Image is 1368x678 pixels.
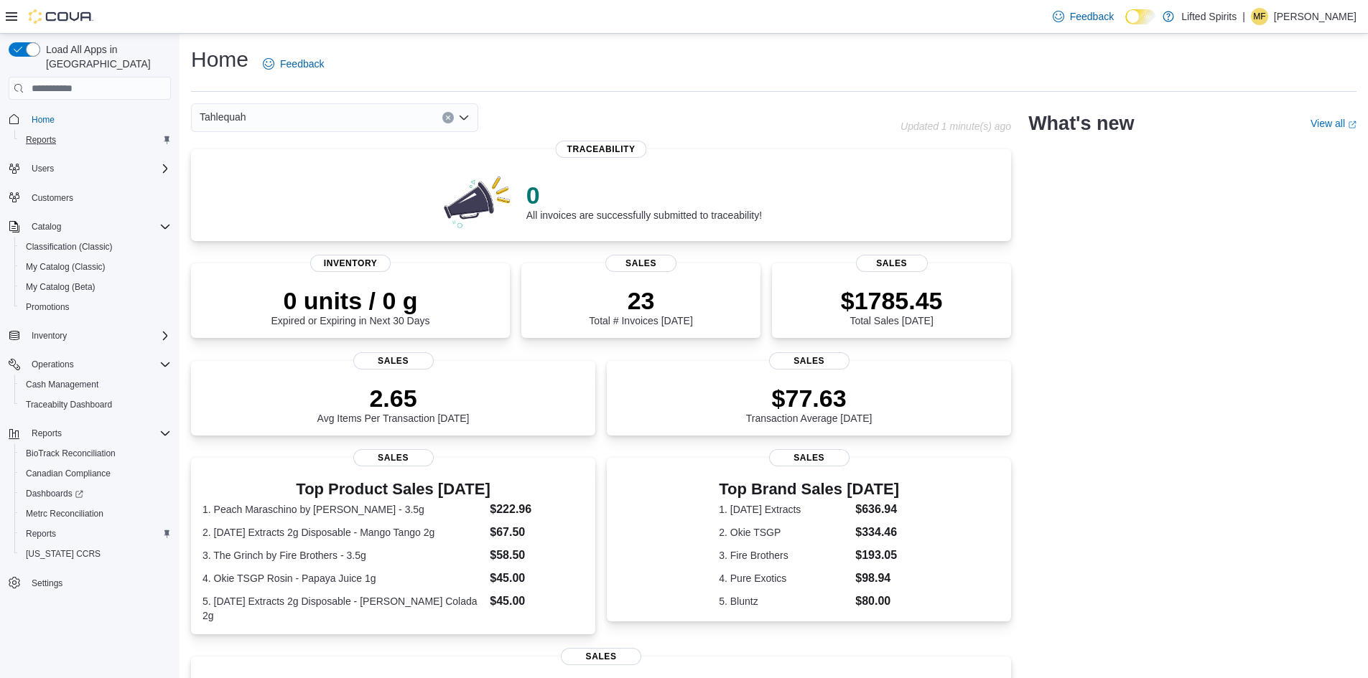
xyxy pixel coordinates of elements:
span: Sales [353,449,434,466]
button: Reports [14,524,177,544]
a: Customers [26,189,79,207]
div: Avg Items Per Transaction [DATE] [317,384,470,424]
button: [US_STATE] CCRS [14,544,177,564]
p: $1785.45 [841,286,943,315]
span: Cash Management [26,379,98,390]
a: Canadian Compliance [20,465,116,482]
img: 0 [440,172,515,230]
dd: $58.50 [490,547,584,564]
nav: Complex example [9,103,171,631]
dt: 3. Fire Brothers [719,548,850,562]
button: Promotions [14,297,177,317]
a: View allExternal link [1311,118,1357,129]
span: Operations [26,356,171,373]
span: Sales [605,255,677,272]
span: Feedback [1070,9,1114,24]
dd: $222.96 [490,501,584,518]
span: Sales [856,255,928,272]
button: Customers [3,187,177,208]
span: Operations [32,359,74,370]
dd: $80.00 [855,593,899,610]
button: Traceabilty Dashboard [14,395,177,415]
a: Promotions [20,298,75,316]
span: Inventory [26,327,171,344]
a: Dashboards [20,485,89,502]
span: BioTrack Reconciliation [20,445,171,462]
span: Home [26,110,171,128]
span: Canadian Compliance [26,468,111,479]
dt: 3. The Grinch by Fire Brothers - 3.5g [203,548,484,562]
span: MF [1253,8,1265,25]
a: Reports [20,525,62,542]
span: My Catalog (Classic) [20,258,171,276]
div: Transaction Average [DATE] [746,384,873,424]
button: Reports [14,130,177,150]
dt: 2. Okie TSGP [719,525,850,540]
span: BioTrack Reconciliation [26,448,116,459]
button: Inventory [3,326,177,346]
div: Total # Invoices [DATE] [589,286,692,326]
span: Reports [26,528,56,540]
span: Traceability [556,141,647,158]
input: Dark Mode [1125,9,1155,24]
dd: $98.94 [855,570,899,587]
span: Dark Mode [1125,24,1126,25]
span: Dashboards [26,488,83,499]
span: Metrc Reconciliation [20,505,171,522]
a: Feedback [257,50,330,78]
svg: External link [1348,121,1357,129]
span: Cash Management [20,376,171,393]
dd: $45.00 [490,570,584,587]
a: My Catalog (Classic) [20,258,111,276]
span: Catalog [26,218,171,235]
p: | [1242,8,1245,25]
span: Promotions [26,301,70,313]
button: Operations [26,356,80,373]
a: Reports [20,131,62,149]
a: My Catalog (Beta) [20,278,101,296]
span: Load All Apps in [GEOGRAPHIC_DATA] [40,42,171,71]
p: Updated 1 minute(s) ago [901,121,1011,132]
span: Classification (Classic) [20,238,171,255]
button: Open list of options [458,112,470,123]
div: All invoices are successfully submitted to traceability! [526,181,762,221]
span: Traceabilty Dashboard [26,399,112,410]
span: Home [32,114,55,126]
button: Canadian Compliance [14,463,177,484]
span: Classification (Classic) [26,241,113,253]
a: Classification (Classic) [20,238,118,255]
button: Cash Management [14,375,177,395]
span: Reports [20,131,171,149]
span: Promotions [20,298,171,316]
dt: 1. [DATE] Extracts [719,502,850,517]
button: Home [3,108,177,129]
span: Users [32,163,54,174]
span: My Catalog (Classic) [26,261,106,273]
a: BioTrack Reconciliation [20,445,121,462]
span: Canadian Compliance [20,465,171,482]
p: [PERSON_NAME] [1274,8,1357,25]
a: Cash Management [20,376,104,393]
span: Inventory [32,330,67,342]
button: Operations [3,354,177,375]
span: Sales [353,352,434,369]
button: Settings [3,573,177,593]
a: [US_STATE] CCRS [20,545,106,562]
button: Users [26,160,60,177]
a: Traceabilty Dashboard [20,396,118,413]
span: My Catalog (Beta) [26,281,96,293]
div: Matt Fallaschek [1251,8,1268,25]
p: 0 units / 0 g [271,286,430,315]
span: Sales [769,449,850,466]
a: Home [26,111,60,128]
button: BioTrack Reconciliation [14,443,177,463]
span: Reports [32,428,62,439]
dt: 5. [DATE] Extracts 2g Disposable - [PERSON_NAME] Colada 2g [203,594,484,623]
dt: 4. Okie TSGP Rosin - Papaya Juice 1g [203,571,484,585]
span: Reports [26,134,56,146]
span: Catalog [32,221,61,232]
div: Expired or Expiring in Next 30 Days [271,286,430,326]
dd: $45.00 [490,593,584,610]
a: Dashboards [14,484,177,504]
img: Cova [29,9,93,24]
